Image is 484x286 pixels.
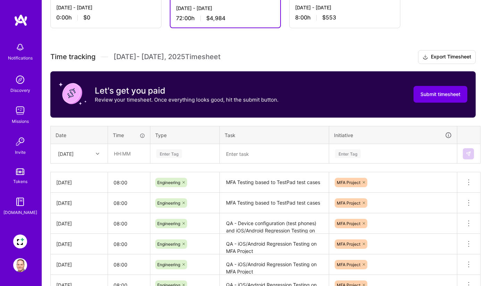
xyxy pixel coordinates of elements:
img: tokens [16,168,24,175]
img: Wellth: QA Engineer for Health & Wellness Company [13,235,27,248]
input: HH:MM [108,214,150,233]
img: teamwork [13,104,27,118]
th: Date [51,126,108,144]
a: User Avatar [11,258,29,272]
img: discovery [13,73,27,87]
img: guide book [13,195,27,209]
div: [DATE] - [DATE] [176,5,275,12]
div: [DATE] [56,220,102,227]
img: logo [14,14,28,26]
span: Engineering [157,200,180,206]
div: [DATE] [56,199,102,207]
span: MFA Project [337,200,360,206]
a: Wellth: QA Engineer for Health & Wellness Company [11,235,29,248]
span: Time tracking [50,53,95,61]
div: Discovery [10,87,30,94]
div: [DATE] [58,150,74,157]
div: 8:00 h [295,14,394,21]
div: Initiative [334,131,452,139]
div: Time [113,132,145,139]
div: Invite [15,149,26,156]
th: Type [150,126,220,144]
div: [DATE] [56,261,102,268]
span: Engineering [157,241,180,247]
input: HH:MM [108,144,150,163]
div: Enter Tag [156,148,182,159]
input: HH:MM [108,173,150,192]
div: [DATE] [56,240,102,248]
span: Submit timesheet [420,91,460,98]
i: icon Chevron [96,152,99,156]
span: MFA Project [337,180,360,185]
button: Submit timesheet [414,86,467,103]
i: icon Download [423,54,428,61]
img: Invite [13,135,27,149]
div: Notifications [8,54,33,62]
button: Export Timesheet [418,50,476,64]
span: $0 [83,14,90,21]
textarea: QA - iOS/Android Regression Testing on MFA Project [220,235,328,254]
div: 0:00 h [56,14,156,21]
textarea: MFA Testing based to TestPad test cases [220,193,328,213]
textarea: QA - iOS/Android Regression Testing on MFA Project [220,255,328,274]
span: $553 [322,14,336,21]
img: User Avatar [13,258,27,272]
img: bell [13,40,27,54]
span: [DATE] - [DATE] , 2025 Timesheet [114,53,220,61]
textarea: MFA Testing based to TestPad test cases [220,173,328,192]
input: HH:MM [108,235,150,253]
span: Engineering [157,221,180,226]
div: 72:00 h [176,15,275,22]
img: Submit [466,151,471,157]
span: MFA Project [337,221,360,226]
div: Tokens [13,178,27,185]
th: Task [220,126,329,144]
input: HH:MM [108,255,150,274]
div: Enter Tag [335,148,361,159]
span: MFA Project [337,262,360,267]
img: coin [59,80,86,108]
span: MFA Project [337,241,360,247]
div: [DOMAIN_NAME] [3,209,37,216]
div: [DATE] - [DATE] [56,4,156,11]
p: Review your timesheet. Once everything looks good, hit the submit button. [95,96,278,103]
input: HH:MM [108,194,150,212]
div: [DATE] - [DATE] [295,4,394,11]
div: [DATE] [56,179,102,186]
span: $4,984 [206,15,225,22]
h3: Let's get you paid [95,86,278,96]
span: Engineering [157,262,180,267]
textarea: QA - Device configuration (test phones) and iOS/Android Regression Testing on MFA Project [220,214,328,233]
span: Engineering [157,180,180,185]
div: Missions [12,118,29,125]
